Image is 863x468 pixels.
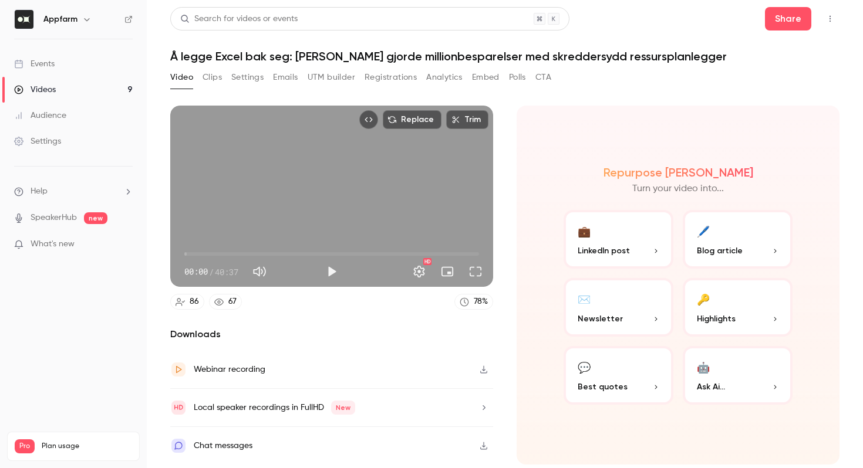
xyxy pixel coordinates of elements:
a: 78% [454,294,493,310]
span: new [84,212,107,224]
div: 78 % [474,296,488,308]
div: Videos [14,84,56,96]
button: Mute [248,260,271,283]
button: UTM builder [308,68,355,87]
div: Audience [14,110,66,121]
div: ✉️ [578,290,591,308]
span: Best quotes [578,381,628,393]
button: Registrations [365,68,417,87]
span: 40:37 [215,266,238,278]
a: 86 [170,294,204,310]
button: 🖊️Blog article [683,210,793,269]
button: Embed [472,68,500,87]
div: 86 [190,296,199,308]
span: Pro [15,439,35,453]
span: Highlights [697,313,736,325]
p: Turn your video into... [632,182,724,196]
div: 🔑 [697,290,710,308]
li: help-dropdown-opener [14,185,133,198]
a: 67 [209,294,242,310]
button: Turn on miniplayer [436,260,459,283]
div: Settings [14,135,61,147]
span: Newsletter [578,313,623,325]
button: Clips [203,68,222,87]
button: 💼LinkedIn post [564,210,673,269]
div: 💬 [578,358,591,376]
button: Replace [383,110,441,129]
img: Appfarm [15,10,33,29]
button: Top Bar Actions [821,9,840,28]
a: SpeakerHub [31,212,77,224]
h1: Å legge Excel bak seg: [PERSON_NAME] gjorde millionbesparelser med skreddersydd ressursplanlegger [170,49,840,63]
div: Search for videos or events [180,13,298,25]
span: Plan usage [42,442,132,451]
div: Chat messages [194,439,252,453]
span: LinkedIn post [578,245,630,257]
button: Polls [509,68,526,87]
div: Events [14,58,55,70]
button: Emails [273,68,298,87]
button: Trim [446,110,488,129]
button: Share [765,7,811,30]
button: Analytics [426,68,463,87]
div: 67 [228,296,237,308]
iframe: Noticeable Trigger [119,239,133,250]
button: Full screen [464,260,487,283]
button: Embed video [359,110,378,129]
button: CTA [535,68,551,87]
span: What's new [31,238,75,250]
span: / [209,266,214,278]
button: Play [320,260,343,283]
h2: Repurpose [PERSON_NAME] [604,165,753,179]
div: 00:00 [184,266,238,278]
div: Local speaker recordings in FullHD [194,401,355,415]
span: New [331,401,355,415]
div: HD [423,258,431,265]
div: 🖊️ [697,222,710,240]
span: Help [31,185,48,198]
button: Settings [231,68,264,87]
button: 🤖Ask Ai... [683,346,793,405]
div: 🤖 [697,358,710,376]
button: Settings [407,260,431,283]
div: Webinar recording [194,362,265,377]
button: 💬Best quotes [564,346,673,405]
span: Ask Ai... [697,381,725,393]
h2: Downloads [170,327,493,341]
div: 💼 [578,222,591,240]
h6: Appfarm [43,13,77,25]
span: 00:00 [184,266,208,278]
button: 🔑Highlights [683,278,793,337]
button: Video [170,68,193,87]
span: Blog article [697,245,743,257]
button: ✉️Newsletter [564,278,673,337]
